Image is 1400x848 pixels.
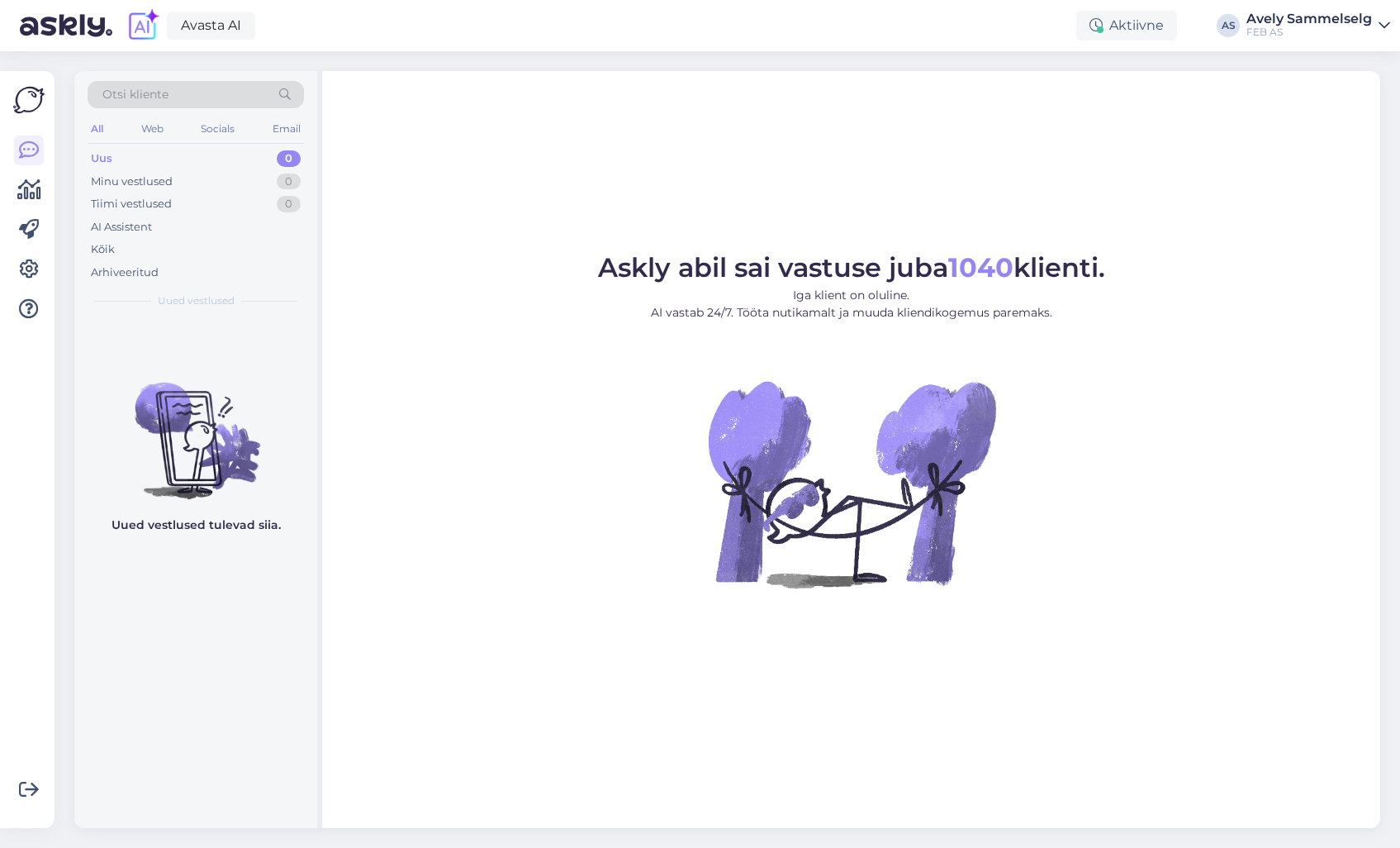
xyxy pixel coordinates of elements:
div: Avely Sammelselg [1246,12,1372,26]
a: Avely SammelselgFEB AS [1246,12,1390,39]
div: AS [1217,14,1240,37]
img: No Chat active [703,335,1000,632]
div: Uus [91,150,112,167]
div: Tiimi vestlused [91,196,172,212]
div: Web [138,118,167,140]
div: 0 [277,174,301,190]
a: Avasta AI [167,12,255,40]
div: Aktiivne [1076,11,1177,40]
p: Iga klient on oluline. AI vastab 24/7. Tööta nutikamalt ja muuda kliendikogemus paremaks. [598,287,1105,322]
div: 0 [277,196,301,212]
span: Uued vestlused [158,293,235,308]
div: All [88,118,107,140]
img: explore-ai [126,8,160,43]
img: No chats [74,353,317,502]
div: 0 [277,150,301,167]
div: Arhiveeritud [91,264,159,281]
div: Minu vestlused [91,174,173,190]
div: Email [269,118,304,140]
b: 1040 [948,251,1013,283]
span: Askly abil sai vastuse juba klienti. [598,251,1105,283]
p: Uued vestlused tulevad siia. [112,517,281,534]
div: FEB AS [1246,26,1372,39]
span: Otsi kliente [102,86,168,103]
div: Kõik [91,241,115,258]
img: Askly Logo [13,84,45,116]
div: Socials [197,118,238,140]
div: AI Assistent [91,219,152,236]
